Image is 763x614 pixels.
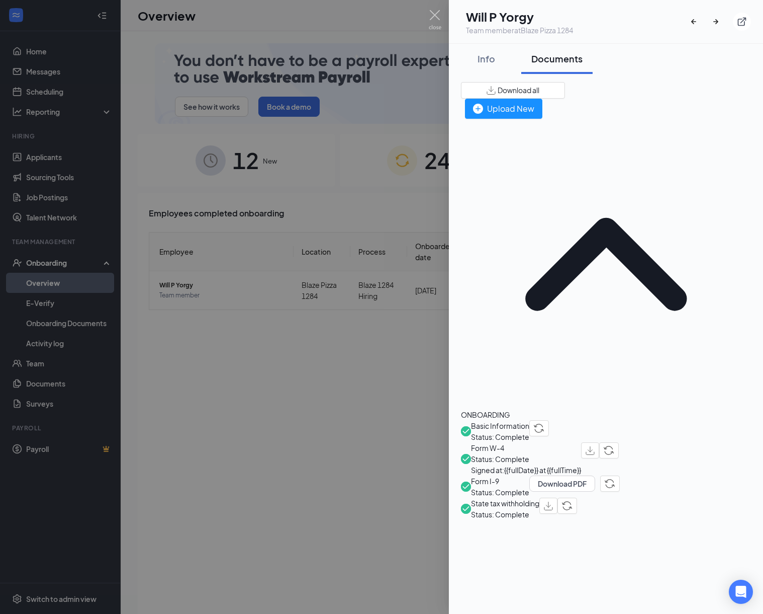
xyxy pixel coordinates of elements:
svg: ArrowLeftNew [689,17,699,27]
div: Upload New [473,102,534,115]
button: ArrowLeftNew [689,13,707,31]
div: Info [471,52,501,65]
div: Documents [531,52,583,65]
span: Form I-9 [471,476,529,487]
button: Upload New [465,99,542,119]
span: Status: Complete [471,453,581,465]
span: Status: Complete [471,487,529,498]
svg: ChevronUp [461,119,751,409]
div: ONBOARDING [461,409,751,420]
svg: ArrowRight [711,17,721,27]
div: Team member at Blaze Pizza 1284 [466,25,573,35]
span: State tax withholding [471,498,539,509]
button: Download PDF [529,476,595,492]
button: ArrowRight [711,13,729,31]
button: Download all [461,82,565,99]
span: Basic Information [471,420,529,431]
span: Status: Complete [471,431,529,442]
h1: Will P Yorgy [466,8,573,25]
div: Open Intercom Messenger [729,580,753,604]
button: ExternalLink [733,13,751,31]
span: Download all [498,85,539,96]
span: Form W-4 [471,442,581,453]
span: Status: Complete [471,509,539,520]
span: Signed at: {{fullDate}} at {{fullTime}} [471,465,581,476]
svg: ExternalLink [737,17,747,27]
